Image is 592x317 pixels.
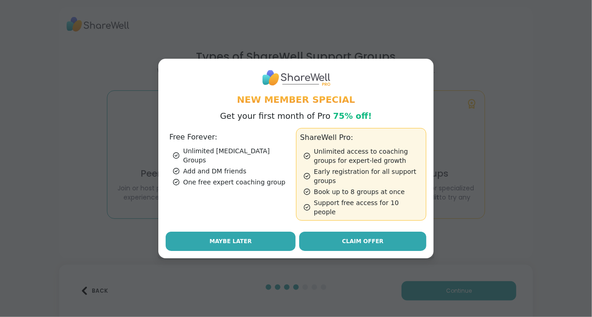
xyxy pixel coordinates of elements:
div: Unlimited [MEDICAL_DATA] Groups [173,146,292,165]
div: One free expert coaching group [173,178,292,187]
p: Get your first month of Pro [220,110,372,122]
div: Book up to 8 groups at once [304,187,422,196]
span: 75% off! [333,111,372,121]
span: Claim Offer [342,237,383,245]
div: Unlimited access to coaching groups for expert-led growth [304,147,422,165]
div: Add and DM friends [173,167,292,176]
h3: ShareWell Pro: [300,132,422,143]
button: Maybe Later [166,232,296,251]
span: Maybe Later [210,237,252,245]
img: ShareWell Logo [262,66,330,89]
div: Early registration for all support groups [304,167,422,185]
h1: New Member Special [166,93,426,106]
div: Support free access for 10 people [304,198,422,217]
h3: Free Forever: [169,132,292,143]
a: Claim Offer [299,232,426,251]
